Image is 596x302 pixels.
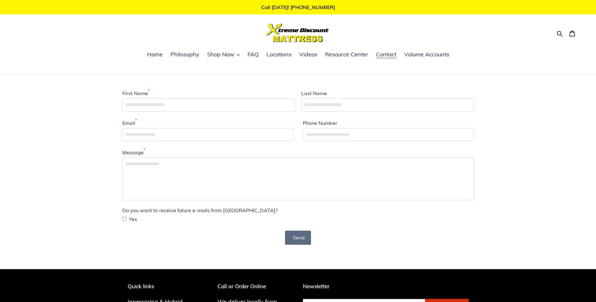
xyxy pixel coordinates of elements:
span: Philosophy [171,51,199,58]
a: Philosophy [167,50,202,59]
span: Shop Now [207,51,234,58]
button: Send [285,231,311,245]
span: Contact [376,51,396,58]
span: Resource Center [325,51,368,58]
span: Yes [129,215,137,223]
input: Yes [122,217,126,221]
label: Email [122,119,137,127]
button: Shop Now [204,50,243,59]
a: Volume Accounts [401,50,452,59]
a: FAQ [244,50,262,59]
label: Do you want to receive future e-mails from [GEOGRAPHIC_DATA]? [122,207,278,214]
label: First Name [122,90,150,97]
label: Phone Number [303,119,337,127]
label: Message [122,149,145,156]
span: Volume Accounts [404,51,449,58]
span: FAQ [247,51,259,58]
a: Locations [263,50,295,59]
span: Videos [299,51,317,58]
p: Call or Order Online [217,283,293,289]
span: Locations [267,51,292,58]
a: Contact [373,50,400,59]
a: Resource Center [322,50,371,59]
p: Quick links [128,283,192,289]
a: Home [144,50,166,59]
a: Videos [296,50,320,59]
img: Xtreme Discount Mattress [267,24,329,42]
p: Newsletter [303,283,469,289]
label: Last Name [301,90,327,97]
span: Home [147,51,163,58]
